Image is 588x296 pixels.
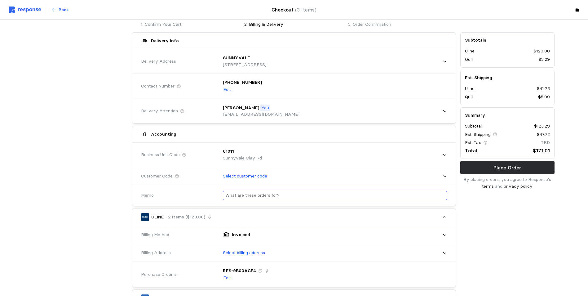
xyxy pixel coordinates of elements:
p: Total [465,147,477,155]
a: privacy policy [504,183,533,189]
p: $171.01 [533,147,550,155]
img: svg%3e [9,7,41,13]
p: Est. Shipping [465,131,491,138]
p: 61011 [223,148,234,155]
p: · 2 Items ($120.00) [166,214,205,221]
p: 3. Order Confirmation [348,21,447,28]
p: Quill [465,56,473,63]
p: RES-9B00ACF4 [223,267,256,274]
p: $123.29 [534,123,550,130]
h4: Checkout [272,6,316,14]
span: Delivery Attention [141,108,178,114]
span: Contact Number [141,83,175,90]
p: Est. Tax [465,139,481,146]
span: (3 Items) [295,7,316,13]
p: Subtotal [465,123,482,130]
p: Uline [465,85,475,92]
p: $47.72 [537,131,550,138]
h5: Subtotals [465,37,550,43]
p: $5.99 [538,94,550,101]
span: Purchase Order # [141,271,177,278]
p: By placing orders, you agree to Response's and [460,176,555,190]
p: Select billing address [223,249,265,256]
button: Place Order [460,161,555,174]
p: [EMAIL_ADDRESS][DOMAIN_NAME] [223,111,299,118]
p: Uline [465,48,475,55]
p: [PERSON_NAME] [223,105,259,111]
p: Quill [465,94,473,101]
h5: Accounting [151,131,176,137]
p: [STREET_ADDRESS] [223,61,267,68]
p: Sunnyvale Clay Rd [223,155,262,162]
button: Edit [223,274,231,282]
span: Billing Method [141,231,169,238]
p: Place Order [493,164,521,172]
div: ULINE· 2 Items ($120.00) [132,226,456,287]
button: Edit [223,86,231,93]
h5: Summary [465,112,550,119]
p: You [261,105,269,111]
p: ULINE [151,214,164,221]
p: SUNNYVALE [223,55,250,61]
span: Delivery Address [141,58,176,65]
p: 2. Billing & Delivery [244,21,343,28]
p: Select customer code [223,173,267,180]
span: Memo [141,192,154,199]
p: $3.29 [538,56,550,63]
span: Billing Address [141,249,171,256]
h5: Est. Shipping [465,74,550,81]
p: Back [59,7,69,13]
input: What are these orders for? [225,191,444,200]
p: Edit [223,275,231,281]
span: Customer Code [141,173,173,180]
h5: Delivery Info [151,38,179,44]
p: $120.00 [533,48,550,55]
button: Back [48,4,72,16]
p: $41.73 [537,85,550,92]
p: 1. Confirm Your Cart [141,21,240,28]
span: Business Unit Code [141,151,180,158]
button: ULINE· 2 Items ($120.00) [132,209,456,226]
a: terms [482,183,494,189]
p: [PHONE_NUMBER] [223,79,262,86]
p: Invoiced [232,231,250,238]
p: TBD [541,139,550,146]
